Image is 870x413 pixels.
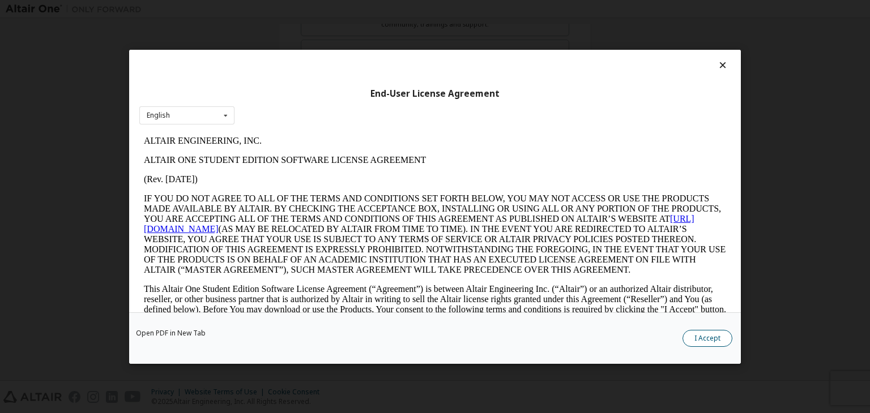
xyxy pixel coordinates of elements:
button: I Accept [683,330,732,347]
p: ALTAIR ENGINEERING, INC. [5,5,587,15]
div: English [147,112,170,119]
p: This Altair One Student Edition Software License Agreement (“Agreement”) is between Altair Engine... [5,153,587,193]
p: ALTAIR ONE STUDENT EDITION SOFTWARE LICENSE AGREEMENT [5,24,587,34]
p: (Rev. [DATE]) [5,43,587,53]
a: Open PDF in New Tab [136,330,206,337]
p: IF YOU DO NOT AGREE TO ALL OF THE TERMS AND CONDITIONS SET FORTH BELOW, YOU MAY NOT ACCESS OR USE... [5,62,587,144]
div: End-User License Agreement [139,88,731,99]
a: [URL][DOMAIN_NAME] [5,83,555,102]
